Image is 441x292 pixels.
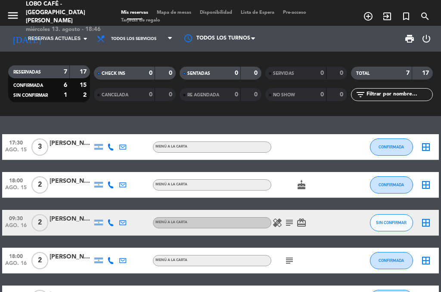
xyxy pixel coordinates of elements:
[5,223,27,233] span: ago. 16
[421,34,432,44] i: power_settings_new
[406,70,410,76] strong: 7
[31,252,48,269] span: 2
[421,142,431,152] i: border_all
[236,10,279,15] span: Lista de Espera
[155,221,187,224] span: MENÚ A LA CARTA
[5,137,27,147] span: 17:30
[152,10,196,15] span: Mapa de mesas
[196,10,236,15] span: Disponibilidad
[370,214,413,231] button: SIN CONFIRMAR
[370,176,413,194] button: CONFIRMADA
[83,92,88,98] strong: 2
[149,70,152,76] strong: 0
[64,69,67,75] strong: 7
[50,138,93,148] div: [PERSON_NAME]
[296,218,307,228] i: card_giftcard
[31,138,48,156] span: 3
[6,30,47,47] i: [DATE]
[155,183,187,186] span: MENÚ A LA CARTA
[169,92,174,98] strong: 0
[6,9,19,25] button: menu
[64,92,67,98] strong: 1
[418,26,435,52] div: LOG OUT
[50,176,93,186] div: [PERSON_NAME]
[340,92,345,98] strong: 0
[363,11,373,22] i: add_circle_outline
[102,93,128,97] span: CANCELADA
[31,214,48,231] span: 2
[379,258,404,263] span: CONFIRMADA
[5,251,27,261] span: 18:00
[279,10,311,15] span: Pre-acceso
[50,214,93,224] div: [PERSON_NAME]
[117,10,152,15] span: Mis reservas
[235,92,238,98] strong: 0
[13,83,43,88] span: CONFIRMADA
[80,69,88,75] strong: 17
[5,147,27,157] span: ago. 15
[111,37,156,41] span: Todos los servicios
[5,213,27,223] span: 09:30
[366,90,432,99] input: Filtrar por nombre...
[420,11,430,22] i: search
[320,70,324,76] strong: 0
[187,71,210,76] span: SENTADAS
[379,182,404,187] span: CONFIRMADA
[370,138,413,156] button: CONFIRMADA
[13,70,41,74] span: RESERVADAS
[401,11,411,22] i: turned_in_not
[102,71,125,76] span: CHECK INS
[50,252,93,262] div: [PERSON_NAME]
[382,11,392,22] i: exit_to_app
[421,180,431,190] i: border_all
[5,261,27,270] span: ago. 16
[117,18,165,23] span: Tarjetas de regalo
[284,255,295,266] i: subject
[272,218,283,228] i: healing
[187,93,219,97] span: RE AGENDADA
[169,70,174,76] strong: 0
[254,92,259,98] strong: 0
[356,71,370,76] span: TOTAL
[284,218,295,228] i: subject
[5,185,27,195] span: ago. 15
[355,89,366,100] i: filter_list
[80,34,90,44] i: arrow_drop_down
[379,144,404,149] span: CONFIRMADA
[235,70,238,76] strong: 0
[376,220,407,225] span: SIN CONFIRMAR
[320,92,324,98] strong: 0
[80,82,88,88] strong: 15
[13,93,48,98] span: SIN CONFIRMAR
[404,34,415,44] span: print
[64,82,67,88] strong: 6
[155,258,187,262] span: MENÚ A LA CARTA
[155,145,187,148] span: MENÚ A LA CARTA
[421,218,431,228] i: border_all
[31,176,48,194] span: 2
[296,180,307,190] i: cake
[5,175,27,185] span: 18:00
[421,255,431,266] i: border_all
[273,71,294,76] span: SERVIDAS
[340,70,345,76] strong: 0
[254,70,259,76] strong: 0
[149,92,152,98] strong: 0
[28,35,81,43] span: Reservas actuales
[273,93,295,97] span: NO SHOW
[422,70,431,76] strong: 17
[6,9,19,22] i: menu
[26,25,104,34] div: miércoles 13. agosto - 18:46
[370,252,413,269] button: CONFIRMADA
